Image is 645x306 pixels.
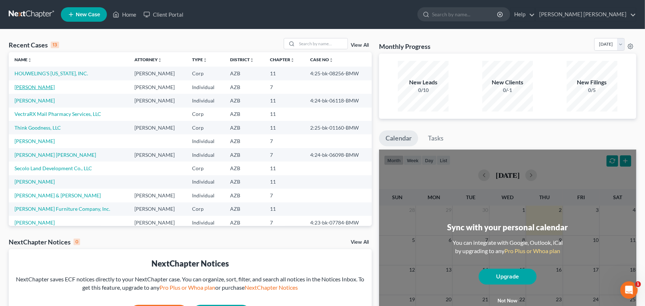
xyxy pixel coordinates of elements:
td: AZB [224,108,264,121]
i: unfold_more [203,58,207,62]
div: 0/-1 [482,87,533,94]
a: Home [109,8,140,21]
td: 2:25-bk-01160-BMW [305,121,372,134]
td: 11 [264,108,305,121]
td: Individual [186,80,224,94]
td: AZB [224,162,264,175]
td: Corp [186,108,224,121]
div: 0/10 [398,87,449,94]
td: [PERSON_NAME] [129,67,187,80]
td: Corp [186,67,224,80]
div: NextChapter saves ECF notices directly to your NextChapter case. You can organize, sort, filter, ... [14,275,366,292]
input: Search by name... [297,38,348,49]
a: Pro Plus or Whoa plan [160,284,216,291]
td: 11 [264,202,305,216]
td: 4:24-bk-06118-BMW [305,94,372,107]
a: [PERSON_NAME] [14,179,55,185]
a: Attorneyunfold_more [134,57,162,62]
a: [PERSON_NAME] [14,219,55,226]
input: Search by name... [432,8,498,21]
a: View All [351,43,369,48]
td: Individual [186,94,224,107]
td: Individual [186,216,224,229]
td: AZB [224,94,264,107]
td: Individual [186,148,224,162]
td: [PERSON_NAME] [129,80,187,94]
div: Sync with your personal calendar [448,222,568,233]
td: AZB [224,121,264,134]
a: Calendar [379,130,418,146]
td: 4:24-bk-06098-BMW [305,148,372,162]
i: unfold_more [329,58,334,62]
a: View All [351,240,369,245]
td: 7 [264,189,305,202]
td: 7 [264,216,305,229]
td: 4:25-bk-08256-BMW [305,67,372,80]
a: NextChapter Notices [245,284,298,291]
div: New Clients [482,78,533,87]
a: Chapterunfold_more [270,57,295,62]
a: [PERSON_NAME] Furniture Company, Inc. [14,206,110,212]
h3: Monthly Progress [379,42,430,51]
a: Think Goodness, LLC [14,125,61,131]
div: 0/5 [567,87,617,94]
td: [PERSON_NAME] [129,121,187,134]
div: New Leads [398,78,449,87]
i: unfold_more [250,58,254,62]
td: 7 [264,134,305,148]
a: [PERSON_NAME] [14,84,55,90]
a: [PERSON_NAME] [14,97,55,104]
td: [PERSON_NAME] [129,94,187,107]
div: New Filings [567,78,617,87]
span: 1 [635,281,641,287]
td: Individual [186,189,224,202]
a: Upgrade [479,269,537,285]
td: [PERSON_NAME] [129,189,187,202]
td: Corp [186,121,224,134]
td: [PERSON_NAME] [129,216,187,229]
td: AZB [224,80,264,94]
td: 7 [264,148,305,162]
td: [PERSON_NAME] [129,148,187,162]
td: 11 [264,94,305,107]
a: Typeunfold_more [192,57,207,62]
a: Secolo Land Development Co., LLC [14,165,92,171]
a: Case Nounfold_more [311,57,334,62]
div: NextChapter Notices [9,238,80,246]
td: AZB [224,175,264,189]
div: You can integrate with Google, Outlook, iCal by upgrading to any [450,239,566,255]
td: Corp [186,202,224,216]
td: 11 [264,175,305,189]
iframe: Intercom live chat [620,281,638,299]
td: AZB [224,189,264,202]
i: unfold_more [158,58,162,62]
td: [PERSON_NAME] [129,202,187,216]
td: Individual [186,175,224,189]
a: Tasks [421,130,450,146]
div: Recent Cases [9,41,59,49]
td: AZB [224,202,264,216]
a: [PERSON_NAME] [PERSON_NAME] [536,8,636,21]
td: 11 [264,162,305,175]
td: 11 [264,67,305,80]
a: [PERSON_NAME] & [PERSON_NAME] [14,192,101,198]
td: AZB [224,67,264,80]
td: 11 [264,121,305,134]
span: New Case [76,12,100,17]
div: NextChapter Notices [14,258,366,269]
td: 7 [264,80,305,94]
td: AZB [224,216,264,229]
a: Nameunfold_more [14,57,32,62]
div: 13 [51,42,59,48]
a: [PERSON_NAME] [14,138,55,144]
a: Districtunfold_more [230,57,254,62]
div: 0 [74,239,80,245]
td: Corp [186,162,224,175]
td: 4:23-bk-07784-BMW [305,216,372,229]
a: Pro Plus or Whoa plan [504,247,560,254]
a: HOUWELING'S [US_STATE], INC. [14,70,88,76]
td: Individual [186,134,224,148]
a: [PERSON_NAME] [PERSON_NAME] [14,152,96,158]
a: Help [511,8,535,21]
i: unfold_more [290,58,295,62]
